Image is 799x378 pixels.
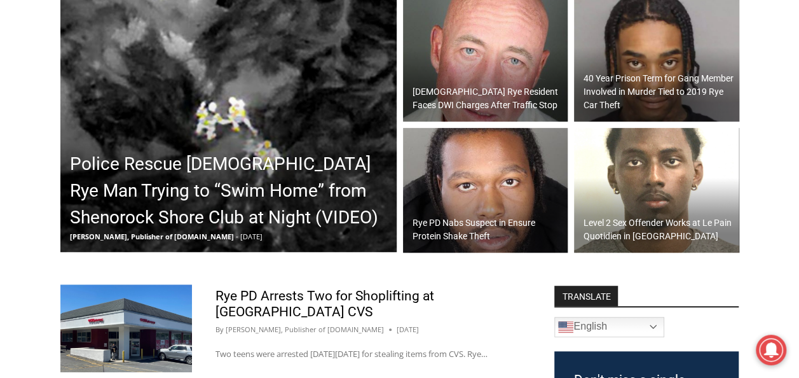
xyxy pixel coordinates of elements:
h2: Police Rescue [DEMOGRAPHIC_DATA] Rye Man Trying to “Swim Home” from Shenorock Shore Club at Night... [70,151,393,231]
span: By [215,324,224,335]
time: [DATE] [397,324,419,335]
a: Level 2 Sex Offender Works at Le Pain Quotidien in [GEOGRAPHIC_DATA] [574,128,739,253]
img: (PHOTO: Rye PD arrested Kazeem D. Walker, age 23, of Brooklyn, NY for larceny on August 20, 2025 ... [403,128,568,253]
h2: [DEMOGRAPHIC_DATA] Rye Resident Faces DWI Charges After Traffic Stop [413,85,565,112]
h2: 40 Year Prison Term for Gang Member Involved in Murder Tied to 2019 Rye Car Theft [584,72,736,112]
img: CVS edited MC Purchase St Downtown Rye #0002 2021-05-17 CVS Pharmacy Angle 2 IMG_0641 [60,284,192,372]
span: [DATE] [240,232,263,241]
a: [PERSON_NAME], Publisher of [DOMAIN_NAME] [226,325,384,334]
span: - [236,232,238,241]
img: (PHOTO: Rye PD advised the community on Thursday, November 14, 2024 of a Level 2 Sex Offender, 29... [574,128,739,253]
strong: TRANSLATE [554,286,618,306]
span: [PERSON_NAME], Publisher of [DOMAIN_NAME] [70,232,234,241]
h2: Level 2 Sex Offender Works at Le Pain Quotidien in [GEOGRAPHIC_DATA] [584,216,736,243]
img: en [558,319,573,335]
a: English [554,317,664,337]
a: Rye PD Arrests Two for Shoplifting at [GEOGRAPHIC_DATA] CVS [215,288,434,319]
h2: Rye PD Nabs Suspect in Ensure Protein Shake Theft [413,216,565,243]
a: Rye PD Nabs Suspect in Ensure Protein Shake Theft [403,128,568,253]
p: Two teens were arrested [DATE][DATE] for stealing items from CVS. Rye… [215,347,498,361]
